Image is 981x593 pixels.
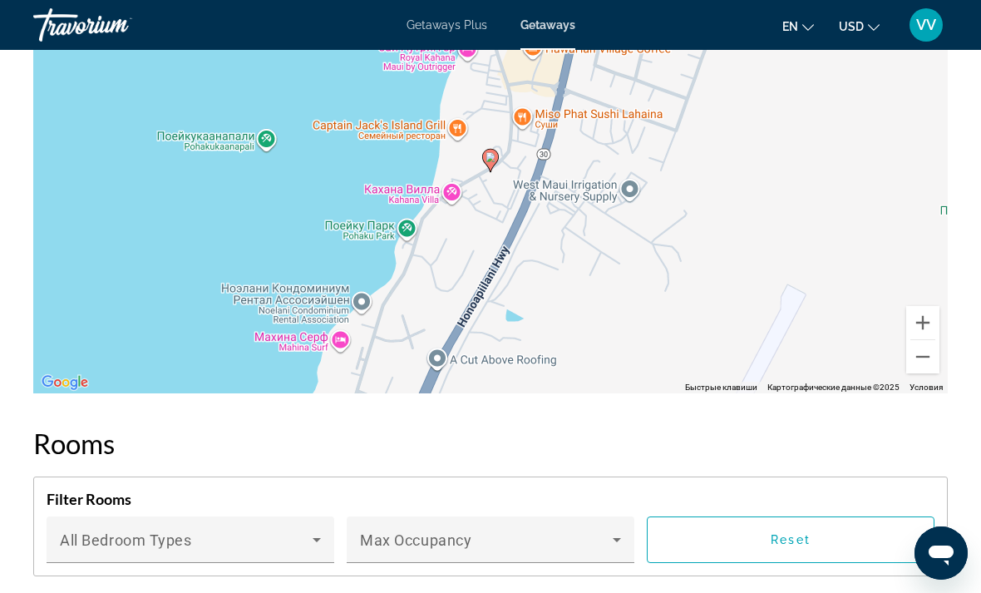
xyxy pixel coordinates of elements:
button: Быстрые клавиши [685,382,757,393]
span: USD [839,20,864,33]
h4: Filter Rooms [47,490,934,508]
a: Открыть эту область в Google Картах (в новом окне) [37,372,92,393]
button: Увеличить [906,306,939,339]
button: Change language [782,14,814,38]
button: Change currency [839,14,880,38]
a: Getaways [520,18,575,32]
a: Условия (ссылка откроется в новой вкладке) [910,383,943,392]
a: Getaways Plus [407,18,487,32]
a: Travorium [33,3,200,47]
img: Google [37,372,92,393]
h2: Rooms [33,427,948,460]
button: Reset [647,516,934,563]
button: User Menu [905,7,948,42]
span: en [782,20,798,33]
span: All Bedroom Types [60,531,192,549]
span: Reset [771,533,811,546]
span: VV [916,17,936,33]
iframe: Кнопка запуска окна обмена сообщениями [914,526,968,580]
button: Уменьшить [906,340,939,373]
span: Max Occupancy [360,531,471,549]
span: Картографические данные ©2025 [767,383,900,392]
